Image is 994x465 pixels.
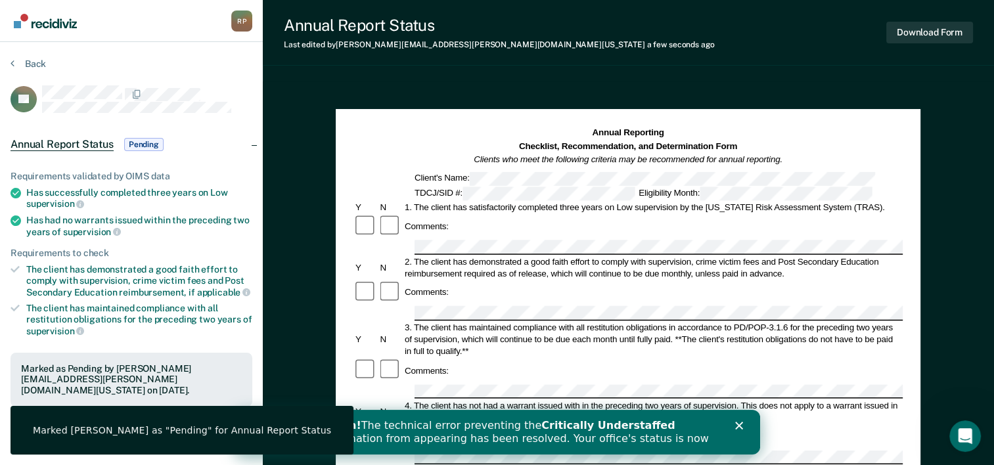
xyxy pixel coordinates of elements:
[66,9,127,22] b: Attention!
[593,128,664,138] strong: Annual Reporting
[353,261,378,273] div: Y
[235,410,760,454] iframe: Intercom live chat banner
[413,171,877,185] div: Client's Name:
[231,11,252,32] button: Profile dropdown button
[637,187,874,200] div: Eligibility Month:
[519,141,737,151] strong: Checklist, Recommendation, and Determination Form
[474,154,783,164] em: Clients who meet the following criteria may be recommended for annual reporting.
[647,40,715,49] span: a few seconds ago
[21,363,242,396] div: Marked as Pending by [PERSON_NAME][EMAIL_ADDRESS][PERSON_NAME][DOMAIN_NAME][US_STATE] on [DATE].
[949,420,981,452] iframe: Intercom live chat
[378,405,403,417] div: N
[33,424,331,436] div: Marked [PERSON_NAME] as "Pending" for Annual Report Status
[403,365,451,376] div: Comments:
[284,40,715,49] div: Last edited by [PERSON_NAME][EMAIL_ADDRESS][PERSON_NAME][DOMAIN_NAME][US_STATE]
[403,221,451,232] div: Comments:
[14,14,77,28] img: Recidiviz
[26,198,84,209] span: supervision
[53,9,441,35] b: Critically Understaffed Office
[378,261,403,273] div: N
[403,255,903,279] div: 2. The client has demonstrated a good faith effort to comply with supervision, crime victim fees ...
[403,399,903,423] div: 4. The client has not had a warrant issued with in the preceding two years of supervision. This d...
[284,16,715,35] div: Annual Report Status
[413,187,637,200] div: TDCJ/SID #:
[53,9,484,49] div: 🚨 The technical error preventing the designation from appearing has been resolved. Your office's ...
[378,334,403,345] div: N
[63,227,121,237] span: supervision
[378,201,403,213] div: N
[11,138,114,151] span: Annual Report Status
[231,11,252,32] div: R P
[26,215,252,237] div: Has had no warrants issued within the preceding two years of
[353,201,378,213] div: Y
[197,287,250,298] span: applicable
[403,287,451,299] div: Comments:
[11,171,252,182] div: Requirements validated by OIMS data
[26,264,252,298] div: The client has demonstrated a good faith effort to comply with supervision, crime victim fees and...
[353,405,378,417] div: Y
[26,303,252,336] div: The client has maintained compliance with all restitution obligations for the preceding two years of
[11,248,252,259] div: Requirements to check
[501,12,514,20] div: Close
[124,138,164,151] span: Pending
[26,187,252,210] div: Has successfully completed three years on Low
[26,326,84,336] span: supervision
[353,334,378,345] div: Y
[403,322,903,357] div: 3. The client has maintained compliance with all restitution obligations in accordance to PD/POP-...
[403,201,903,213] div: 1. The client has satisfactorily completed three years on Low supervision by the [US_STATE] Risk ...
[886,22,973,43] button: Download Form
[11,58,46,70] button: Back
